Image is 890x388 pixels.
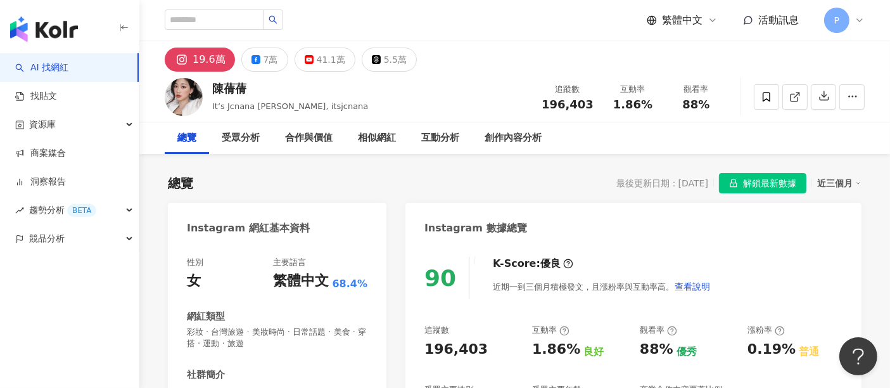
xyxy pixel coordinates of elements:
[675,281,710,292] span: 查看說明
[15,90,57,103] a: 找貼文
[193,51,226,68] div: 19.6萬
[640,340,673,359] div: 88%
[682,98,709,111] span: 88%
[542,98,594,111] span: 196,403
[212,101,368,111] span: It‘s Jcnana [PERSON_NAME], itsjcnana
[421,131,459,146] div: 互動分析
[424,221,527,235] div: Instagram 數據總覽
[15,206,24,215] span: rise
[187,221,310,235] div: Instagram 網紅基本資料
[485,131,542,146] div: 創作內容分析
[424,325,449,336] div: 追蹤數
[273,271,329,291] div: 繁體中文
[168,174,193,192] div: 總覽
[609,83,657,96] div: 互動率
[747,340,796,359] div: 0.19%
[662,13,702,27] span: 繁體中文
[674,274,711,299] button: 查看說明
[817,175,861,191] div: 近三個月
[241,48,288,72] button: 7萬
[613,98,652,111] span: 1.86%
[273,257,306,268] div: 主要語言
[424,340,488,359] div: 196,403
[532,325,569,336] div: 互動率
[839,337,877,375] iframe: Help Scout Beacon - Open
[384,51,407,68] div: 5.5萬
[640,325,677,336] div: 觀看率
[29,196,96,224] span: 趨勢分析
[187,257,203,268] div: 性別
[222,131,260,146] div: 受眾分析
[29,224,65,253] span: 競品分析
[317,51,345,68] div: 41.1萬
[358,131,396,146] div: 相似網紅
[10,16,78,42] img: logo
[834,13,839,27] span: P
[187,271,201,291] div: 女
[332,277,367,291] span: 68.4%
[295,48,355,72] button: 41.1萬
[542,83,594,96] div: 追蹤數
[187,310,225,323] div: 網紅類型
[799,345,819,359] div: 普通
[424,265,456,291] div: 90
[729,179,738,188] span: lock
[719,173,806,193] button: 解鎖最新數據
[187,368,225,382] div: 社群簡介
[672,83,720,96] div: 觀看率
[583,345,604,359] div: 良好
[15,61,68,74] a: searchAI 找網紅
[743,174,796,194] span: 解鎖最新數據
[493,257,573,271] div: K-Score :
[177,131,196,146] div: 總覽
[677,345,697,359] div: 優秀
[15,147,66,160] a: 商案媒合
[212,81,368,96] div: 陳蒨蒨
[758,14,799,26] span: 活動訊息
[493,274,711,299] div: 近期一到三個月積極發文，且漲粉率與互動率高。
[15,176,66,188] a: 洞察報告
[187,327,367,349] span: 彩妝 · 台灣旅遊 · 美妝時尚 · 日常話題 · 美食 · 穿搭 · 運動 · 旅遊
[616,178,708,188] div: 最後更新日期：[DATE]
[269,15,277,24] span: search
[285,131,333,146] div: 合作與價值
[29,110,56,139] span: 資源庫
[264,51,278,68] div: 7萬
[362,48,417,72] button: 5.5萬
[532,340,580,359] div: 1.86%
[165,48,235,72] button: 19.6萬
[540,257,561,271] div: 優良
[67,204,96,217] div: BETA
[165,78,203,116] img: KOL Avatar
[747,325,785,336] div: 漲粉率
